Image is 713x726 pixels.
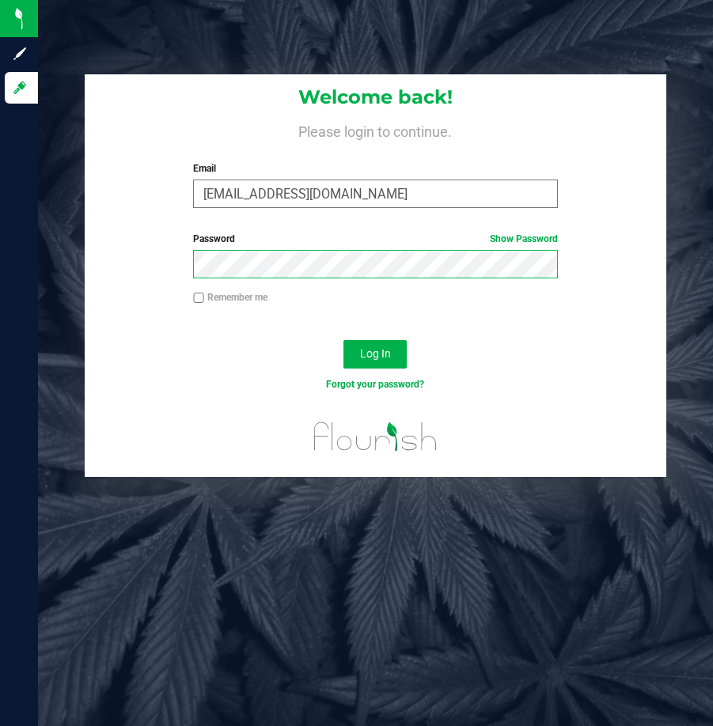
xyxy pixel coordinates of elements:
[490,233,558,244] a: Show Password
[193,161,558,176] label: Email
[85,87,667,108] h1: Welcome back!
[343,340,407,369] button: Log In
[193,233,235,244] span: Password
[326,379,424,390] a: Forgot your password?
[303,408,449,465] img: flourish_logo.svg
[360,347,391,360] span: Log In
[12,46,28,62] inline-svg: Sign up
[193,290,267,304] label: Remember me
[85,120,667,139] h4: Please login to continue.
[12,80,28,96] inline-svg: Log in
[193,293,204,304] input: Remember me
